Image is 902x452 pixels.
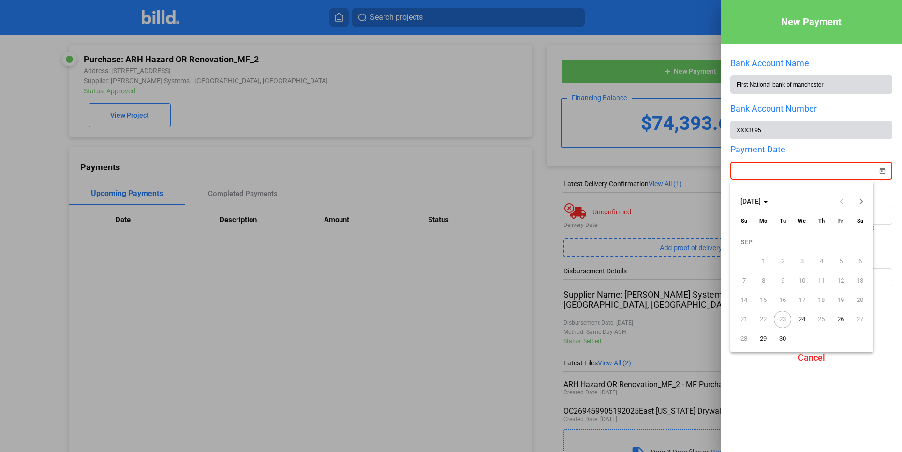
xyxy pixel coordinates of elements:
span: 5 [832,253,849,270]
span: 6 [851,253,869,270]
span: 12 [832,272,849,289]
button: September 4, 2025 [812,252,831,271]
span: 8 [754,272,772,289]
button: September 30, 2025 [773,329,792,348]
button: September 29, 2025 [754,329,773,348]
span: We [798,218,806,224]
span: 4 [813,253,830,270]
span: 7 [735,272,753,289]
span: [DATE] [740,197,761,205]
button: September 28, 2025 [734,329,754,348]
span: 10 [793,272,811,289]
button: September 15, 2025 [754,290,773,310]
button: September 8, 2025 [754,271,773,290]
span: 11 [813,272,830,289]
span: 3 [793,253,811,270]
button: September 2, 2025 [773,252,792,271]
button: September 26, 2025 [831,310,850,329]
span: 23 [774,311,791,328]
span: Tu [780,218,786,224]
button: September 6, 2025 [850,252,870,271]
button: Next month [852,192,871,211]
button: September 7, 2025 [734,271,754,290]
span: 16 [774,291,791,309]
span: 20 [851,291,869,309]
span: 9 [774,272,791,289]
span: Su [741,218,747,224]
span: 15 [754,291,772,309]
span: 2 [774,253,791,270]
button: September 27, 2025 [850,310,870,329]
span: 28 [735,330,753,347]
span: 18 [813,291,830,309]
span: 19 [832,291,849,309]
span: Sa [857,218,863,224]
span: 13 [851,272,869,289]
button: September 11, 2025 [812,271,831,290]
span: 27 [851,311,869,328]
span: 17 [793,291,811,309]
span: 22 [754,311,772,328]
span: Mo [759,218,767,224]
button: September 20, 2025 [850,290,870,310]
button: September 10, 2025 [792,271,812,290]
button: September 9, 2025 [773,271,792,290]
button: September 22, 2025 [754,310,773,329]
button: September 16, 2025 [773,290,792,310]
span: 1 [754,253,772,270]
span: 30 [774,330,791,347]
span: 21 [735,311,753,328]
span: Fr [838,218,843,224]
td: SEP [734,232,870,252]
button: September 14, 2025 [734,290,754,310]
button: September 24, 2025 [792,310,812,329]
span: 29 [754,330,772,347]
button: September 25, 2025 [812,310,831,329]
button: September 12, 2025 [831,271,850,290]
button: September 19, 2025 [831,290,850,310]
span: 24 [793,311,811,328]
button: September 17, 2025 [792,290,812,310]
span: 25 [813,311,830,328]
button: September 1, 2025 [754,252,773,271]
button: September 5, 2025 [831,252,850,271]
button: September 18, 2025 [812,290,831,310]
button: September 21, 2025 [734,310,754,329]
button: September 3, 2025 [792,252,812,271]
span: Th [818,218,825,224]
button: September 13, 2025 [850,271,870,290]
button: September 23, 2025 [773,310,792,329]
span: 26 [832,311,849,328]
span: 14 [735,291,753,309]
button: Choose month and year [737,193,772,210]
